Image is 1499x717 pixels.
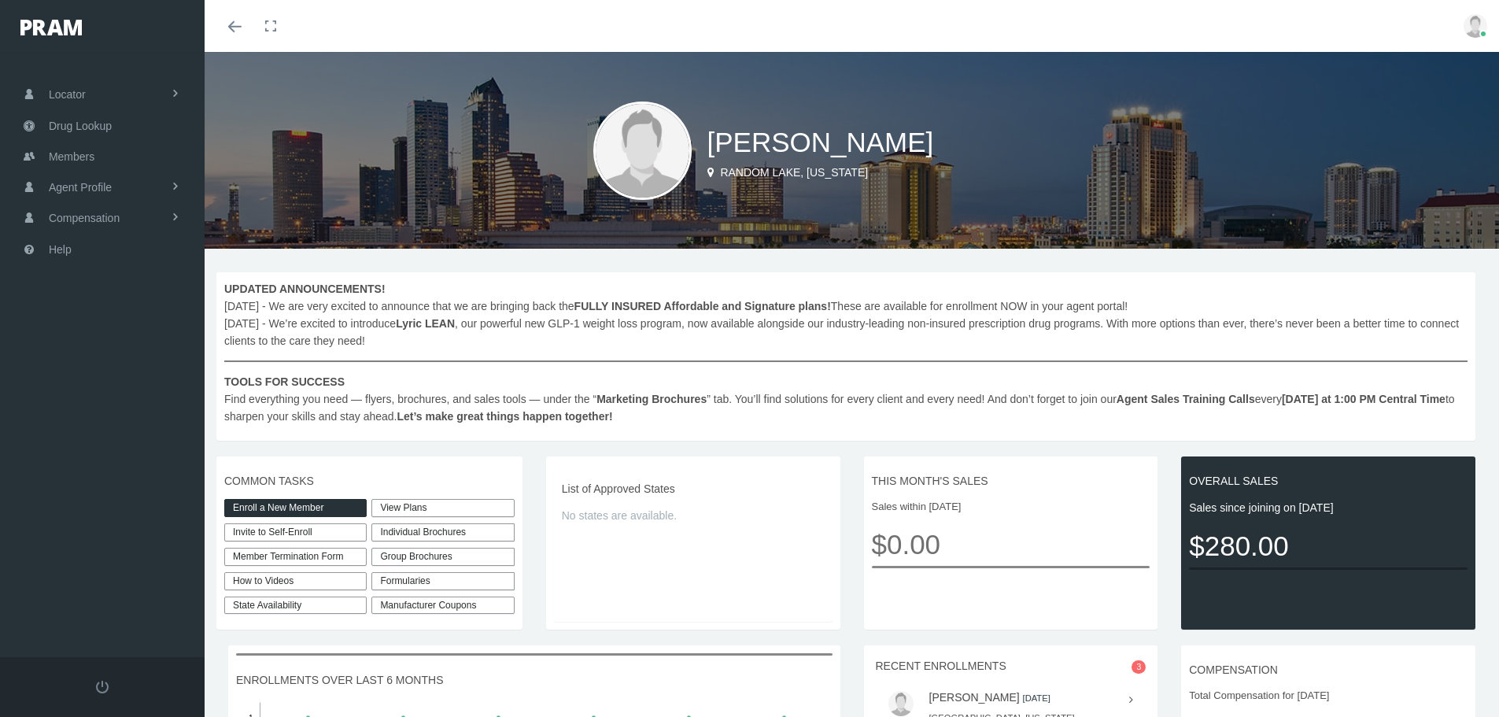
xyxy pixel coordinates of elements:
[1189,688,1468,704] span: Total Compensation for [DATE]
[872,472,1150,490] span: THIS MONTH'S SALES
[224,548,367,566] a: Member Termination Form
[49,111,112,141] span: Drug Lookup
[1023,693,1050,703] small: [DATE]
[1117,393,1255,405] b: Agent Sales Training Calls
[49,79,86,109] span: Locator
[1189,661,1468,678] span: COMPENSATION
[20,20,82,35] img: PRAM_20_x_78.png
[371,572,514,590] div: Formularies
[707,127,934,157] span: [PERSON_NAME]
[49,235,72,264] span: Help
[574,300,831,312] b: FULLY INSURED Affordable and Signature plans!
[1189,472,1468,490] span: OVERALL SALES
[371,499,514,517] a: View Plans
[888,691,914,716] img: user-placeholder.jpg
[562,507,825,524] span: No states are available.
[224,280,1468,425] span: [DATE] - We are very excited to announce that we are bringing back the These are available for en...
[596,393,707,405] b: Marketing Brochures
[593,102,692,200] img: user-placeholder.jpg
[562,480,825,497] span: List of Approved States
[371,523,514,541] div: Individual Brochures
[224,375,345,388] b: TOOLS FOR SUCCESS
[720,166,868,179] span: Random Lake, [US_STATE]
[1189,524,1468,567] span: $280.00
[872,523,1150,566] span: $0.00
[396,317,455,330] b: Lyric LEAN
[929,691,1020,704] a: [PERSON_NAME]
[371,548,514,566] div: Group Brochures
[1189,499,1468,516] span: Sales since joining on [DATE]
[371,597,514,615] a: Manufacturer Coupons
[872,499,1150,515] span: Sales within [DATE]
[49,203,120,233] span: Compensation
[224,597,367,615] a: State Availability
[1282,393,1445,405] b: [DATE] at 1:00 PM Central Time
[224,499,367,517] a: Enroll a New Member
[224,283,386,295] b: UPDATED ANNOUNCEMENTS!
[224,523,367,541] a: Invite to Self-Enroll
[49,142,94,172] span: Members
[49,172,112,202] span: Agent Profile
[397,410,612,423] b: Let’s make great things happen together!
[876,660,1006,672] span: RECENT ENROLLMENTS
[224,472,515,490] span: COMMON TASKS
[224,572,367,590] a: How to Videos
[236,671,833,689] span: ENROLLMENTS OVER LAST 6 MONTHS
[1464,14,1487,38] img: user-placeholder.jpg
[1132,660,1146,674] span: 3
